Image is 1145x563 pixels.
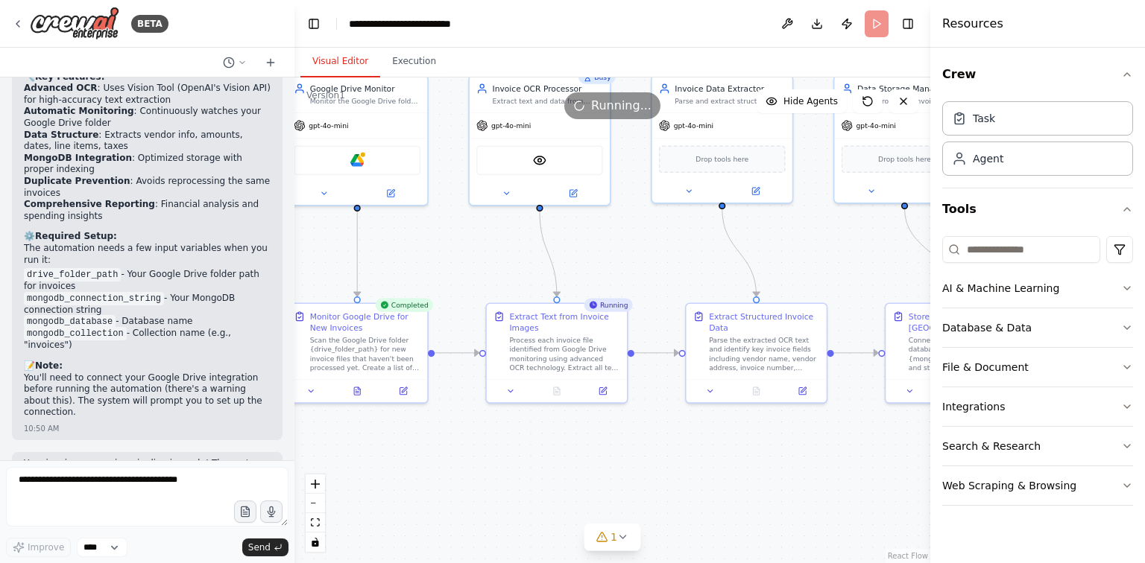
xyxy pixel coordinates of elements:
[468,75,611,206] div: BusyInvoice OCR ProcessorExtract text and data from invoice documents using advanced OCR technolo...
[942,320,1032,335] div: Database & Data
[584,524,641,551] button: 1
[309,121,348,130] span: gpt-4o-mini
[303,13,324,34] button: Hide left sidebar
[685,303,827,404] div: Extract Structured Invoice DataParse the extracted OCR text and identify key invoice fields inclu...
[942,54,1133,95] button: Crew
[300,46,380,77] button: Visual Editor
[942,15,1003,33] h4: Resources
[942,308,1133,347] button: Database & Data
[509,336,619,372] div: Process each invoice file identified from Google Drive monitoring using advanced OCR technology. ...
[30,7,119,40] img: Logo
[709,336,819,372] div: Parse the extracted OCR text and identify key invoice fields including vendor name, vendor addres...
[757,89,847,113] button: Hide Agents
[942,399,1005,414] div: Integrations
[24,231,271,243] h2: ⚙️
[709,311,819,334] div: Extract Structured Invoice Data
[24,83,98,93] strong: Advanced OCR
[24,328,271,352] li: - Collection name (e.g., "invoices")
[942,188,1133,230] button: Tools
[611,529,617,544] span: 1
[24,243,271,266] p: The automation needs a few input variables when you run it:
[333,384,382,398] button: View output
[878,153,931,165] span: Drop tools here
[857,83,968,94] div: Data Storage Manager
[435,347,479,358] g: Edge from c91f2918-4860-41dc-9749-965730b25a0f to 1f4145ec-02b3-4a2c-b4fc-386a0da51dd3
[24,71,271,83] h2: 🔧
[584,298,632,311] div: Running
[24,293,271,317] li: - Your MongoDB connection string
[24,327,127,340] code: mongodb_collection
[973,151,1003,166] div: Agent
[260,500,283,523] button: Click to speak your automation idea
[359,186,423,200] button: Open in side panel
[509,311,619,334] div: Extract Text from Invoice Images
[380,46,448,77] button: Execution
[695,153,748,165] span: Drop tools here
[24,130,271,153] li: : Extracts vendor info, amounts, dates, line items, taxes
[906,184,970,197] button: Open in side panel
[634,347,678,358] g: Edge from 1f4145ec-02b3-4a2c-b4fc-386a0da51dd3 to 88101b98-2fe0-4efc-89d5-ed9c18e8d49e
[310,83,420,94] div: Google Drive Monitor
[24,269,271,293] li: - Your Google Drive folder path for invoices
[942,269,1133,308] button: AI & Machine Learning
[24,176,271,199] li: : Avoids reprocessing the same invoices
[674,121,713,130] span: gpt-4o-mini
[783,95,838,107] span: Hide Agents
[6,538,71,557] button: Improve
[24,360,271,372] h2: 📝
[540,186,605,200] button: Open in side panel
[651,75,793,204] div: Invoice Data ExtractorParse and extract structured invoice information from OCR text, identifying...
[286,303,429,404] div: CompletedMonitor Google Drive for New InvoicesScan the Google Drive folder {drive_folder_path} fo...
[856,121,895,130] span: gpt-4o-mini
[942,230,1133,518] div: Tools
[533,153,546,167] img: VisionTool
[675,83,785,94] div: Invoice Data Extractor
[306,474,325,494] button: zoom in
[375,298,433,311] div: Completed
[24,199,271,222] li: : Financial analysis and spending insights
[234,500,256,523] button: Upload files
[306,89,345,101] div: Version 1
[24,106,134,116] strong: Automatic Monitoring
[24,176,130,186] strong: Duplicate Prevention
[131,15,168,33] div: BETA
[28,541,64,553] span: Improve
[310,311,420,334] div: Monitor Google Drive for New Invoices
[24,315,116,328] code: mongodb_database
[350,153,364,167] img: Google Drive
[217,54,253,71] button: Switch to previous chat
[591,97,652,115] span: Running...
[942,427,1133,465] button: Search & Research
[24,458,271,516] p: Your invoice processing pipeline is ready! The system will automatically process invoices from yo...
[352,211,363,296] g: Edge from f5f6482a-5e16-4e90-9ead-925c1e3e8e73 to c91f2918-4860-41dc-9749-965730b25a0f
[583,384,622,398] button: Open in side panel
[909,336,1019,372] div: Connect to the MongoDB database {mongodb_connection_string} and store the structured invoice data...
[306,494,325,513] button: zoom out
[492,83,602,94] div: Invoice OCR Processor
[909,311,1019,334] div: Store Invoice Data in [GEOGRAPHIC_DATA]
[35,71,104,82] strong: Key Features:
[942,95,1133,188] div: Crew
[306,474,325,552] div: React Flow controls
[242,538,288,556] button: Send
[942,387,1133,426] button: Integrations
[533,384,581,398] button: No output available
[942,478,1076,493] div: Web Scraping & Browsing
[898,13,918,34] button: Hide right sidebar
[24,423,59,434] div: 10:50 AM
[24,199,155,209] strong: Comprehensive Reporting
[716,209,762,296] g: Edge from add426e2-b30d-4a9d-acd5-e3a4b7ea1e66 to 88101b98-2fe0-4efc-89d5-ed9c18e8d49e
[783,384,822,398] button: Open in side panel
[24,316,271,328] li: - Database name
[306,513,325,532] button: fit view
[286,75,429,206] div: Google Drive MonitorMonitor the Google Drive folder {drive_folder_path} for new invoice files and...
[834,347,878,358] g: Edge from 88101b98-2fe0-4efc-89d5-ed9c18e8d49e to 456adef0-84a6-4c30-941d-76ac702e2797
[899,209,962,296] g: Edge from 654deb22-362f-4145-9a0c-7f49f53006f4 to 456adef0-84a6-4c30-941d-76ac702e2797
[24,372,271,419] p: You'll need to connect your Google Drive integration before running the automation (there's a war...
[35,360,63,371] strong: Note:
[888,552,928,560] a: React Flow attribution
[24,106,271,129] li: : Continuously watches your Google Drive folder
[833,75,976,204] div: Data Storage ManagerStore processed invoice data in MongoDB database with proper indexing and str...
[24,153,132,163] strong: MongoDB Integration
[248,541,271,553] span: Send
